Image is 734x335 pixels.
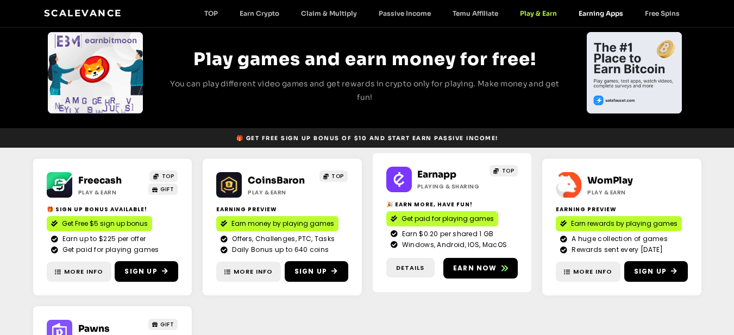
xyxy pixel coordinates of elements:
[556,216,682,231] a: Earn rewards by playing games
[62,219,148,229] span: Get Free $5 sign up bonus
[502,167,515,175] span: TOP
[490,165,518,176] a: TOP
[569,234,668,244] span: A huge collection of games
[164,46,567,73] h2: Play games and earn money for free!
[48,32,143,113] div: 1 / 4
[229,9,290,17] a: Earn Crypto
[634,9,691,17] a: Free Spins
[368,9,442,17] a: Passive Income
[229,245,329,255] span: Daily Bonus up to 640 coins
[556,205,688,213] h2: Earning Preview
[78,188,144,197] h2: Play & Earn
[216,262,281,282] a: More Info
[442,9,509,17] a: Temu Affiliate
[47,262,111,282] a: More Info
[47,216,152,231] a: Get Free $5 sign up bonus
[60,234,146,244] span: Earn up to $225 per offer
[290,9,368,17] a: Claim & Multiply
[193,9,229,17] a: TOP
[401,214,494,224] span: Get paid for playing games
[285,261,348,282] a: Sign Up
[47,205,179,213] h2: 🎁 Sign Up Bonus Available!
[78,323,110,334] a: Pawns
[386,211,498,226] a: Get paid for playing games
[160,185,174,193] span: GIFT
[624,261,688,282] a: Sign Up
[234,267,273,276] span: More Info
[386,200,518,208] h2: 🎉 Earn More, Have Fun!
[162,172,174,180] span: TOP
[587,175,633,186] a: WomPlay
[509,9,568,17] a: Play & Earn
[64,267,103,276] span: More Info
[587,32,682,113] div: 1 / 4
[48,32,143,113] div: Slides
[587,188,653,197] h2: Play & Earn
[417,169,456,180] a: Earnapp
[78,175,122,186] a: Freecash
[231,219,334,229] span: Earn money by playing games
[399,229,494,239] span: Earn $0.20 per shared 1 GB
[294,267,327,276] span: Sign Up
[573,267,612,276] span: More Info
[634,267,667,276] span: Sign Up
[556,262,620,282] a: More Info
[164,77,567,104] p: You can play different video games and get rewards in crypto only for playing. Make money and get...
[396,263,424,273] span: Details
[115,261,178,282] a: Sign Up
[216,205,348,213] h2: Earning Preview
[386,258,435,278] a: Details
[568,9,634,17] a: Earning Apps
[319,170,348,182] a: TOP
[248,175,305,186] a: CoinsBaron
[248,188,313,197] h2: Play & Earn
[160,320,174,328] span: GIFT
[399,240,507,250] span: Windows, Android, IOS, MacOS
[149,170,178,182] a: TOP
[148,319,178,330] a: GIFT
[148,184,178,195] a: GIFT
[60,245,159,255] span: Get paid for playing games
[417,182,484,191] h2: Playing & Sharing
[216,216,338,231] a: Earn money by playing games
[229,234,335,244] span: Offers, Challenges, PTC, Tasks
[453,263,497,273] span: Earn now
[443,258,518,279] a: Earn now
[236,134,498,142] span: 🎁 Get Free Sign Up Bonus of $10 and start earn passive income!
[193,9,691,17] nav: Menu
[124,267,157,276] span: Sign Up
[44,8,122,18] a: Scalevance
[569,245,663,255] span: Rewards sent every [DATE]
[232,131,503,145] a: 🎁 Get Free Sign Up Bonus of $10 and start earn passive income!
[571,219,677,229] span: Earn rewards by playing games
[587,32,682,113] div: Slides
[331,172,344,180] span: TOP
